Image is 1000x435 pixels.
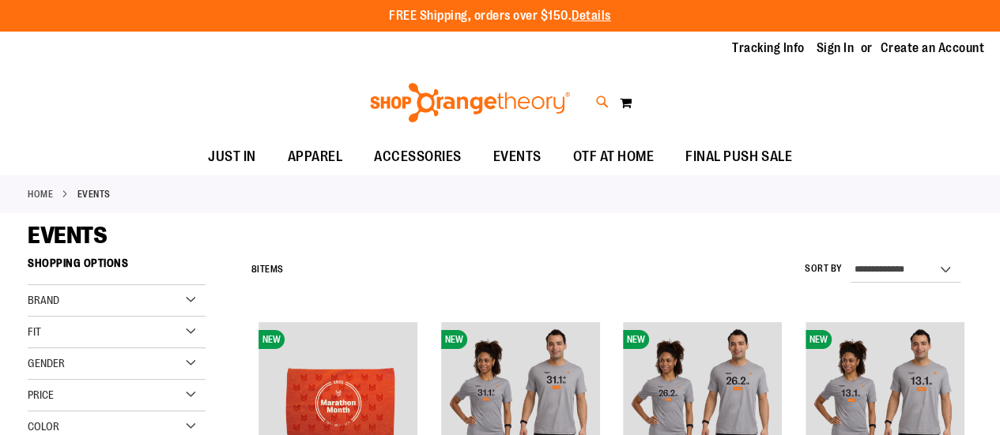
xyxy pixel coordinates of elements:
[389,7,611,25] p: FREE Shipping, orders over $150.
[817,39,855,57] a: Sign In
[208,139,256,174] span: JUST IN
[441,330,467,349] span: NEW
[192,139,272,175] a: JUST IN
[358,139,477,175] a: ACCESSORIES
[732,39,805,57] a: Tracking Info
[374,139,462,174] span: ACCESSORIES
[805,262,843,276] label: Sort By
[251,264,258,275] span: 8
[28,294,59,306] span: Brand
[685,139,792,174] span: FINAL PUSH SALE
[28,325,41,338] span: Fit
[28,357,65,369] span: Gender
[557,139,670,175] a: OTF AT HOME
[368,83,572,122] img: Shop Orangetheory
[258,330,285,349] span: NEW
[28,420,59,433] span: Color
[28,249,206,285] strong: Shopping Options
[77,187,111,201] strong: EVENTS
[623,330,649,349] span: NEW
[28,187,53,201] a: Home
[572,9,611,23] a: Details
[28,388,54,401] span: Price
[288,139,343,174] span: APPAREL
[251,257,284,282] h2: Items
[493,139,542,174] span: EVENTS
[477,139,557,174] a: EVENTS
[28,222,107,249] span: EVENTS
[806,330,832,349] span: NEW
[881,39,985,57] a: Create an Account
[670,139,808,175] a: FINAL PUSH SALE
[573,139,655,174] span: OTF AT HOME
[272,139,359,175] a: APPAREL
